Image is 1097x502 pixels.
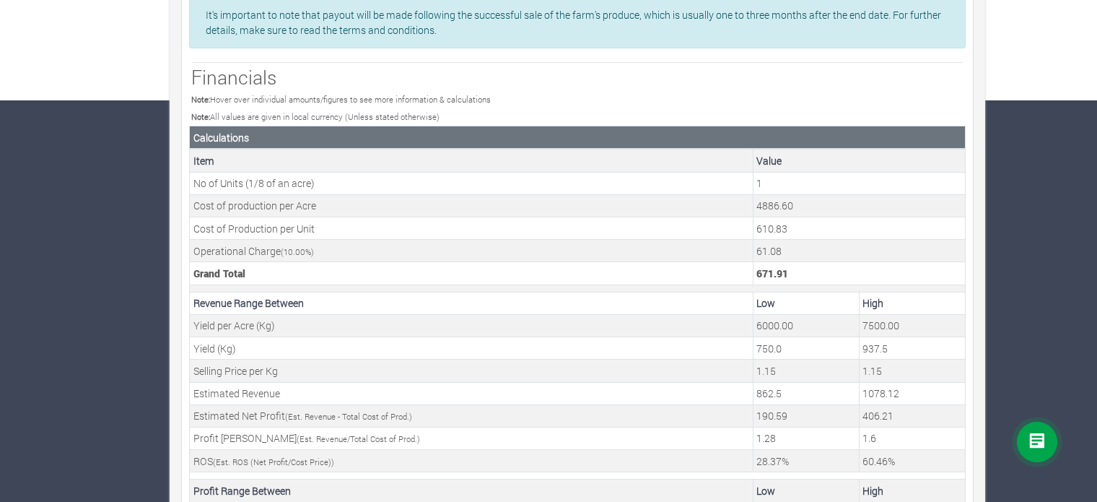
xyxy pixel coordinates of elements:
[191,94,210,105] b: Note:
[190,404,753,427] td: Estimated Net Profit
[193,484,291,498] b: Profit Range Between
[193,154,214,168] b: Item
[756,296,775,310] b: Low
[213,456,334,467] small: (Est. ROS (Net Profit/Cost Price))
[753,240,965,262] td: This is the operational charge by Grow For Me
[859,450,965,472] td: Your estimated maximum ROS (Net Profit/Cost Price)
[753,382,859,404] td: Your estimated Revenue expected (Grand Total * Min. Est. Revenue Percentage)
[190,450,753,472] td: ROS
[191,66,963,89] h3: Financials
[859,360,965,382] td: Your estimated maximum Selling Price per Kg
[190,240,753,262] td: Operational Charge
[190,337,753,360] td: Yield (Kg)
[862,484,883,498] b: High
[190,126,966,150] th: Calculations
[862,296,883,310] b: High
[193,267,245,280] b: Grand Total
[191,111,210,122] b: Note:
[753,360,859,382] td: Your estimated minimum Selling Price per Kg
[206,7,949,38] p: It's important to note that payout will be made following the successful sale of the farm's produ...
[753,172,965,194] td: This is the number of Units, its (1/8 of an acre)
[859,404,965,427] td: Your estimated Profit to be made (Estimated Revenue - Total Cost of Production)
[753,450,859,472] td: Your estimated minimum ROS (Net Profit/Cost Price)
[753,337,859,360] td: Your estimated minimum Yield
[190,427,753,449] td: Profit [PERSON_NAME]
[753,194,965,217] td: This is the cost of an Acre
[191,94,491,105] small: Hover over individual amounts/figures to see more information & calculations
[859,314,965,337] td: Your estimated maximum Yield per Acre
[859,382,965,404] td: Your estimated Revenue expected (Grand Total * Max. Est. Revenue Percentage)
[753,262,965,285] td: This is the Total Cost. (Unit Cost + (Operational Charge * Unit Cost)) * No of Units
[190,194,753,217] td: Cost of production per Acre
[190,382,753,404] td: Estimated Revenue
[753,217,965,240] td: This is the cost of a Unit
[190,172,753,194] td: No of Units (1/8 of an acre)
[285,411,412,422] small: (Est. Revenue - Total Cost of Prod.)
[756,154,782,168] b: Value
[190,314,753,337] td: Yield per Acre (Kg)
[297,433,420,444] small: (Est. Revenue/Total Cost of Prod.)
[190,217,753,240] td: Cost of Production per Unit
[284,246,305,257] span: 10.00
[756,484,775,498] b: Low
[193,296,304,310] b: Revenue Range Between
[281,246,314,257] small: ( %)
[859,337,965,360] td: Your estimated maximum Yield
[753,314,859,337] td: Your estimated minimum Yield per Acre
[190,360,753,382] td: Selling Price per Kg
[753,427,859,449] td: Your estimated minimum Profit Margin (Estimated Revenue/Total Cost of Production)
[753,404,859,427] td: Your estimated Profit to be made (Estimated Revenue - Total Cost of Production)
[859,427,965,449] td: Your estimated maximum Profit Margin (Estimated Revenue/Total Cost of Production)
[191,111,440,122] small: All values are given in local currency (Unless stated otherwise)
